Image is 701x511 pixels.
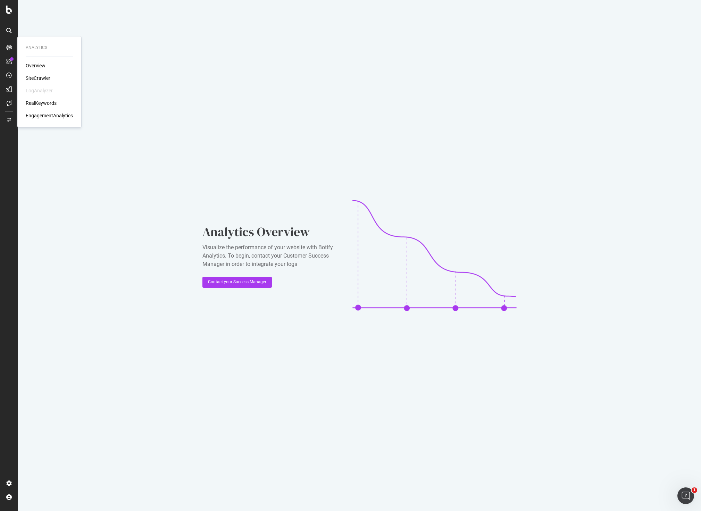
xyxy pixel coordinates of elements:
[677,487,694,504] iframe: Intercom live chat
[202,243,341,268] div: Visualize the performance of your website with Botify Analytics. To begin, contact your Customer ...
[26,87,53,94] div: LogAnalyzer
[692,487,697,493] span: 1
[26,62,45,69] a: Overview
[26,45,73,51] div: Analytics
[26,75,50,82] a: SiteCrawler
[352,200,516,311] img: CaL_T18e.png
[26,112,73,119] a: EngagementAnalytics
[202,277,272,288] button: Contact your Success Manager
[26,100,57,107] a: RealKeywords
[202,223,341,241] div: Analytics Overview
[208,279,266,285] div: Contact your Success Manager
